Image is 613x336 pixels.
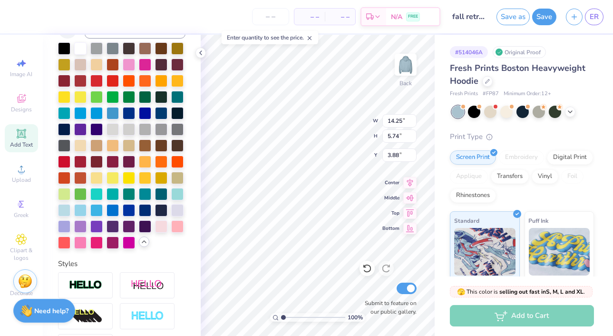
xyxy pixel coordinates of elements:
[300,12,319,22] span: – –
[131,311,164,322] img: Negative Space
[561,169,584,184] div: Foil
[499,150,544,165] div: Embroidery
[12,176,31,184] span: Upload
[408,13,418,20] span: FREE
[450,131,594,142] div: Print Type
[450,188,496,203] div: Rhinestones
[10,70,33,78] span: Image AI
[382,195,399,201] span: Middle
[58,258,185,269] div: Styles
[529,216,549,226] span: Puff Ink
[454,216,479,226] span: Standard
[69,280,102,291] img: Stroke
[457,287,585,296] span: This color is .
[382,225,399,232] span: Bottom
[450,150,496,165] div: Screen Print
[360,299,417,316] label: Submit to feature on our public gallery.
[532,9,556,25] button: Save
[131,279,164,291] img: Shadow
[496,9,530,25] button: Save as
[504,90,551,98] span: Minimum Order: 12 +
[396,55,415,74] img: Back
[10,289,33,297] span: Decorate
[69,309,102,324] img: 3d Illusion
[399,79,412,88] div: Back
[10,141,33,148] span: Add Text
[348,313,363,322] span: 100 %
[500,288,584,296] strong: selling out fast in S, M, L and XL
[450,46,488,58] div: # 514046A
[252,8,289,25] input: – –
[457,287,466,296] span: 🫣
[590,11,599,22] span: ER
[382,210,399,217] span: Top
[532,169,558,184] div: Vinyl
[450,62,585,87] span: Fresh Prints Boston Heavyweight Hoodie
[450,90,478,98] span: Fresh Prints
[529,228,590,276] img: Puff Ink
[450,169,488,184] div: Applique
[14,211,29,219] span: Greek
[493,46,546,58] div: Original Proof
[483,90,499,98] span: # FP87
[454,228,516,276] img: Standard
[382,179,399,186] span: Center
[331,12,350,22] span: – –
[445,7,492,26] input: Untitled Design
[222,31,318,44] div: Enter quantity to see the price.
[35,306,69,316] strong: Need help?
[5,247,38,262] span: Clipart & logos
[491,169,529,184] div: Transfers
[11,106,32,113] span: Designs
[391,12,402,22] span: N/A
[547,150,593,165] div: Digital Print
[585,9,603,25] a: ER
